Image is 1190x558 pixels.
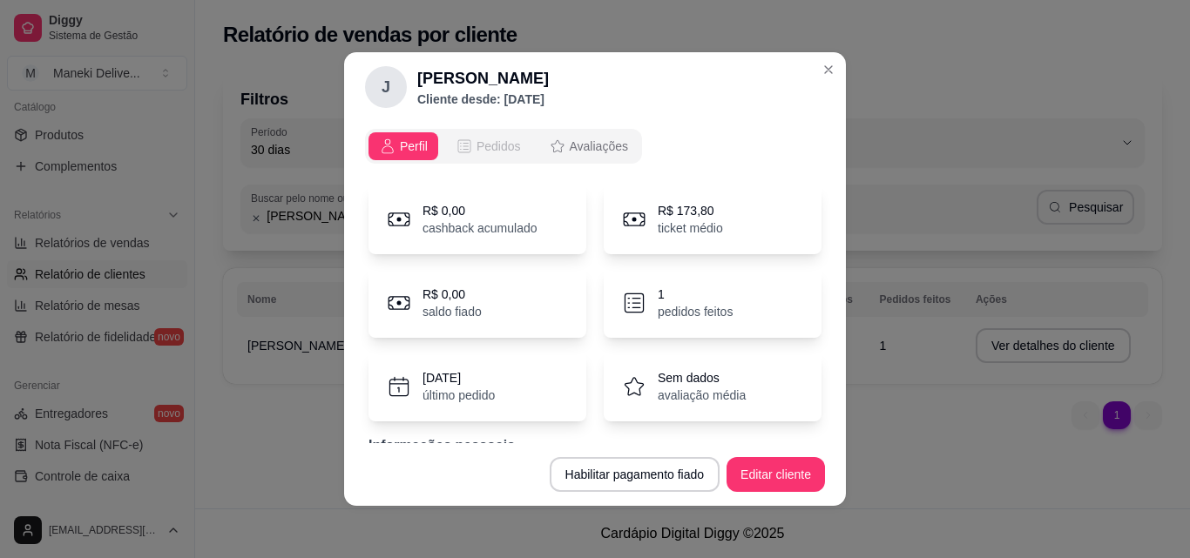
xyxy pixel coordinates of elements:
[423,286,482,303] p: R$ 0,00
[815,56,842,84] button: Close
[423,303,482,320] p: saldo fiado
[658,303,733,320] p: pedidos feitos
[417,91,549,108] p: Cliente desde: [DATE]
[727,457,825,492] button: Editar cliente
[423,387,495,404] p: último pedido
[658,369,746,387] p: Sem dados
[570,138,628,155] span: Avaliações
[550,457,720,492] button: Habilitar pagamento fiado
[417,66,549,91] h2: [PERSON_NAME]
[423,369,495,387] p: [DATE]
[400,138,428,155] span: Perfil
[423,219,538,237] p: cashback acumulado
[658,219,723,237] p: ticket médio
[658,202,723,219] p: R$ 173,80
[365,129,642,164] div: opções
[365,129,825,164] div: opções
[368,435,822,456] p: Informações pessoais
[477,138,521,155] span: Pedidos
[658,286,733,303] p: 1
[658,387,746,404] p: avaliação média
[423,202,538,219] p: R$ 0,00
[365,66,407,108] div: J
